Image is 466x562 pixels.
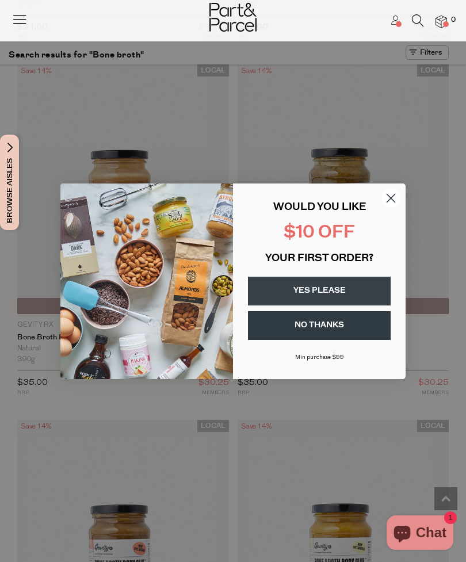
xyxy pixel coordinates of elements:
span: Min purchase $99 [295,354,344,361]
inbox-online-store-chat: Shopify online store chat [383,515,457,553]
button: YES PLEASE [248,277,391,305]
span: WOULD YOU LIKE [273,202,366,213]
button: Close dialog [381,188,401,208]
img: Part&Parcel [209,3,257,32]
span: 0 [448,15,459,25]
span: YOUR FIRST ORDER? [265,254,373,264]
button: NO THANKS [248,311,391,340]
img: 43fba0fb-7538-40bc-babb-ffb1a4d097bc.jpeg [60,183,233,379]
span: $10 OFF [284,224,355,242]
span: Browse Aisles [3,135,16,230]
a: 0 [436,16,447,28]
